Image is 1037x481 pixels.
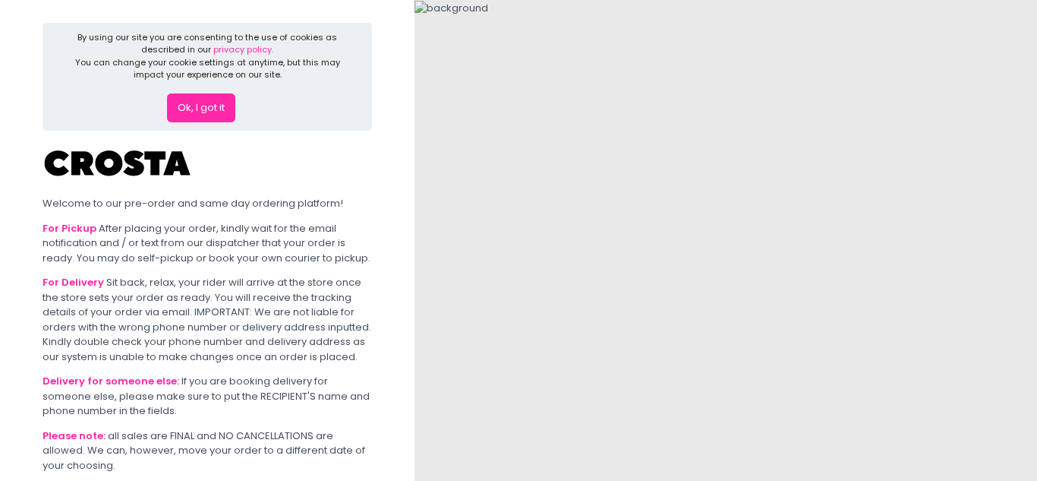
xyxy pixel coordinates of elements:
b: For Pickup [43,221,96,236]
div: all sales are FINAL and NO CANCELLATIONS are allowed. We can, however, move your order to a diffe... [43,429,372,473]
div: After placing your order, kindly wait for the email notification and / or text from our dispatche... [43,221,372,266]
b: For Delivery [43,275,104,290]
button: Ok, I got it [167,93,235,122]
a: privacy policy. [213,43,273,55]
b: Please note: [43,429,106,443]
div: By using our site you are consenting to the use of cookies as described in our You can change you... [68,31,347,81]
img: Crosta Pizzeria [43,141,194,186]
b: Delivery for someone else: [43,374,179,388]
img: background [414,1,488,16]
div: Sit back, relax, your rider will arrive at the store once the store sets your order as ready. You... [43,275,372,364]
div: Welcome to our pre-order and same day ordering platform! [43,196,372,211]
div: If you are booking delivery for someone else, please make sure to put the RECIPIENT'S name and ph... [43,374,372,419]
